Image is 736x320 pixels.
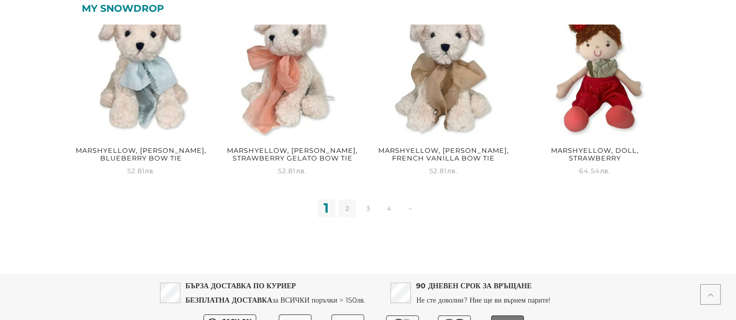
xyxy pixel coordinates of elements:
[401,199,419,217] a: →
[317,199,335,217] span: 1
[296,167,307,175] span: лв.
[278,167,307,175] span: 52.81
[416,279,550,307] p: Не сте доволни? Ние ще ви върнем парите!
[416,281,532,290] strong: 90 ДНЕВЕН СРОК ЗА ВРЪЩАНЕ
[127,167,156,175] span: 52.81
[600,167,611,175] span: лв.
[338,199,356,217] a: 2
[447,167,458,175] span: лв.
[186,279,365,307] p: за ВСИЧКИ поръчки > 150лв.
[380,199,398,217] a: 4
[186,281,296,305] strong: БЪРЗА ДОСТАВКА ПО КУРИЕР БЕЗПЛАТНА ДОСТАВКА
[429,167,458,175] span: 52.81
[223,143,362,165] h2: Marshyellow, [PERSON_NAME], Strawberry Gelato Bow Tie
[82,5,164,12] a: My snowdrop
[579,167,611,175] span: 64.54
[145,167,156,175] span: лв.
[359,199,377,217] a: 3
[374,143,514,165] h2: Marshyellow, [PERSON_NAME], French Vanilla Bow Tie
[72,143,211,165] h2: Marshyellow, [PERSON_NAME], Blueberry Bow Tie
[525,143,664,165] h2: Marshyellow, Doll, Strawberry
